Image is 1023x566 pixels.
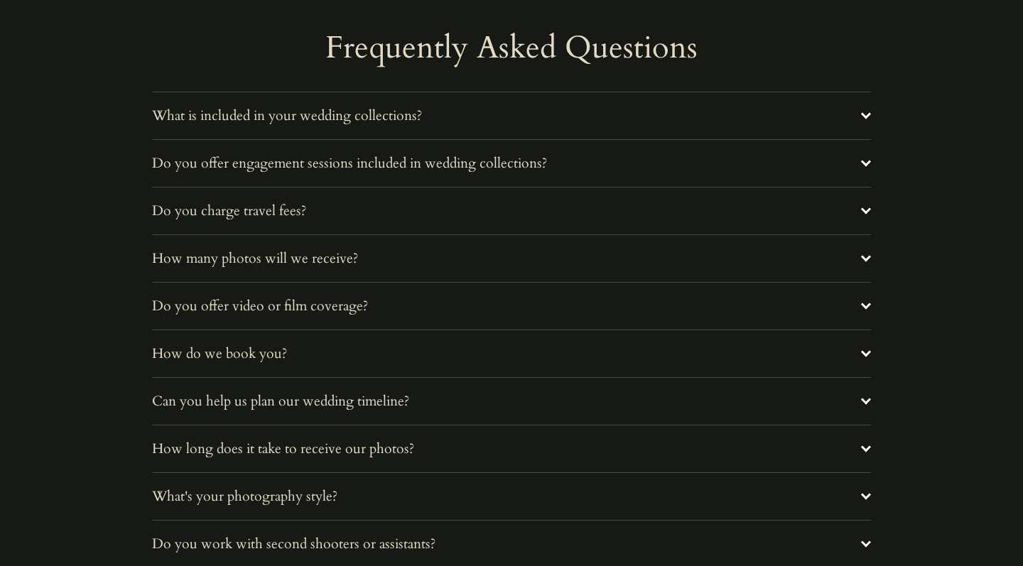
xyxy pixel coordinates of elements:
[152,425,871,472] button: How long does it take to receive our photos?
[152,535,861,553] span: Do you work with second shooters or assistants?
[152,392,861,410] span: Can you help us plan our wedding timeline?
[152,107,861,125] span: What is included in your wedding collections?
[152,297,861,315] span: Do you offer video or film coverage?
[152,330,871,377] button: How do we book you?
[152,92,871,139] button: What is included in your wedding collections?
[152,202,861,220] span: Do you charge travel fees?
[152,283,871,330] button: Do you offer video or film coverage?
[152,440,861,458] span: How long does it take to receive our photos?
[152,344,861,363] span: How do we book you?
[152,34,871,63] h2: Frequently Asked Questions
[152,154,861,173] span: Do you offer engagement sessions included in wedding collections?
[152,140,871,187] button: Do you offer engagement sessions included in wedding collections?
[152,378,871,425] button: Can you help us plan our wedding timeline?
[152,235,871,282] button: How many photos will we receive?
[152,187,871,234] button: Do you charge travel fees?
[152,249,861,268] span: How many photos will we receive?
[152,487,861,506] span: What's your photography style?
[152,473,871,520] button: What's your photography style?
